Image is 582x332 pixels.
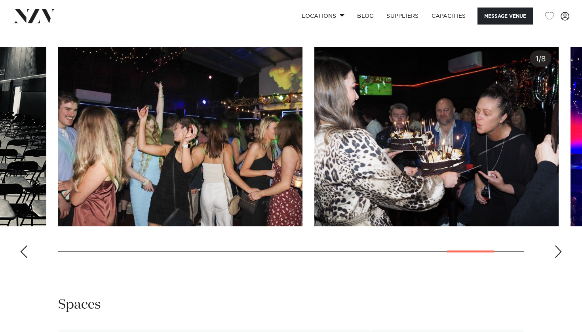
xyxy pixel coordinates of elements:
swiper-slide: 16 / 18 [58,47,302,226]
a: Locations [295,8,351,25]
button: Message Venue [477,8,533,25]
a: SUPPLIERS [380,8,425,25]
h2: Spaces [58,296,101,314]
img: nzv-logo.png [13,9,56,23]
a: Capacities [425,8,472,25]
swiper-slide: 17 / 18 [314,47,559,226]
a: BLOG [351,8,380,25]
